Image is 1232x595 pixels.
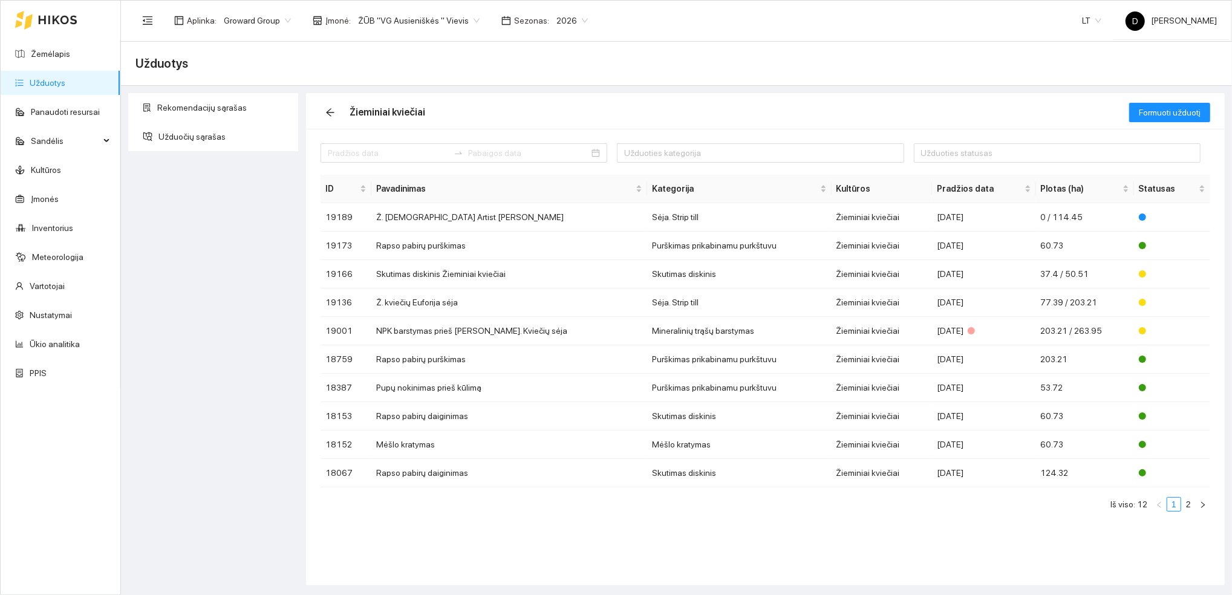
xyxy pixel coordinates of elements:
td: 19166 [321,260,371,288]
span: ŽŪB "VG Ausieniškės " Vievis [358,11,480,30]
td: Mėšlo kratymas [371,431,647,459]
button: left [1152,497,1167,512]
a: Kultūros [31,165,61,175]
span: 37.4 / 50.51 [1041,269,1089,279]
span: shop [313,16,322,25]
span: layout [174,16,184,25]
td: Pupų nokinimas prieš kūlimą [371,374,647,402]
th: this column's title is Pavadinimas,this column is sortable [371,175,647,203]
td: Rapso pabirų daiginimas [371,459,647,487]
a: Užduotys [30,78,65,88]
td: Rapso pabirų purškimas [371,345,647,374]
span: Sandėlis [31,129,100,153]
td: Rapso pabirų daiginimas [371,402,647,431]
td: Žieminiai kviečiai [832,402,932,431]
td: 18067 [321,459,371,487]
td: Mėšlo kratymas [647,431,832,459]
span: to [454,148,463,158]
span: LT [1082,11,1101,30]
td: 18759 [321,345,371,374]
td: 19001 [321,317,371,345]
span: [PERSON_NAME] [1126,16,1217,25]
a: Žemėlapis [31,49,70,59]
td: Žieminiai kviečiai [832,459,932,487]
th: this column's title is Statusas,this column is sortable [1134,175,1210,203]
td: Žieminiai kviečiai [832,260,932,288]
span: calendar [501,16,511,25]
span: 2026 [556,11,588,30]
div: [DATE] [937,239,1031,252]
td: 18387 [321,374,371,402]
div: [DATE] [937,210,1031,224]
td: 60.73 [1036,402,1134,431]
div: [DATE] [937,438,1031,451]
input: Pradžios data [328,146,449,160]
td: 124.32 [1036,459,1134,487]
li: Iš viso: 12 [1110,497,1147,512]
td: Skutimas diskinis [647,459,832,487]
td: 60.73 [1036,431,1134,459]
div: [DATE] [937,296,1031,309]
input: Pabaigos data [468,146,589,160]
a: PPIS [30,368,47,378]
a: Ūkio analitika [30,339,80,349]
th: Kultūros [832,175,932,203]
span: Užduotys [135,54,188,73]
td: Žieminiai kviečiai [832,288,932,317]
td: 60.73 [1036,232,1134,260]
td: Skutimas diskinis Žieminiai kviečiai [371,260,647,288]
span: left [1156,501,1163,509]
span: Įmonė : [325,14,351,27]
span: ID [325,182,357,195]
td: Žieminiai kviečiai [832,374,932,402]
th: this column's title is Kategorija,this column is sortable [647,175,832,203]
td: Purškimas prikabinamu purkštuvu [647,232,832,260]
a: Vartotojai [30,281,65,291]
td: Skutimas diskinis [647,402,832,431]
li: Atgal [1152,497,1167,512]
button: arrow-left [321,103,340,122]
td: Purškimas prikabinamu purkštuvu [647,345,832,374]
span: swap-right [454,148,463,158]
td: 19189 [321,203,371,232]
div: [DATE] [937,353,1031,366]
td: Žieminiai kviečiai [832,431,932,459]
td: Rapso pabirų purškimas [371,232,647,260]
td: Žieminiai kviečiai [832,232,932,260]
th: this column's title is ID,this column is sortable [321,175,371,203]
td: 203.21 [1036,345,1134,374]
span: Sezonas : [514,14,549,27]
td: Žieminiai kviečiai [832,317,932,345]
span: Aplinka : [187,14,217,27]
a: 2 [1182,498,1195,511]
span: solution [143,103,151,112]
td: Mineralinių trąšų barstymas [647,317,832,345]
td: Purškimas prikabinamu purkštuvu [647,374,832,402]
td: Ž. kviečių Euforija sėja [371,288,647,317]
div: [DATE] [937,466,1031,480]
span: Pradžios data [937,182,1022,195]
span: Rekomendacijų sąrašas [157,96,289,120]
div: [DATE] [937,381,1031,394]
td: Skutimas diskinis [647,260,832,288]
a: Meteorologija [32,252,83,262]
a: Panaudoti resursai [31,107,100,117]
a: Inventorius [32,223,73,233]
span: 0 / 114.45 [1041,212,1083,222]
td: Žieminiai kviečiai [832,203,932,232]
span: right [1199,501,1207,509]
span: Užduočių sąrašas [158,125,289,149]
td: Sėja. Strip till [647,288,832,317]
div: Žieminiai kviečiai [350,105,425,120]
td: 19173 [321,232,371,260]
span: Plotas (ha) [1041,182,1120,195]
td: Žieminiai kviečiai [832,345,932,374]
span: D [1132,11,1138,31]
th: this column's title is Plotas (ha),this column is sortable [1036,175,1134,203]
a: 1 [1167,498,1181,511]
td: Sėja. Strip till [647,203,832,232]
a: Nustatymai [30,310,72,320]
span: Kategorija [652,182,818,195]
a: Įmonės [31,194,59,204]
button: right [1196,497,1210,512]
